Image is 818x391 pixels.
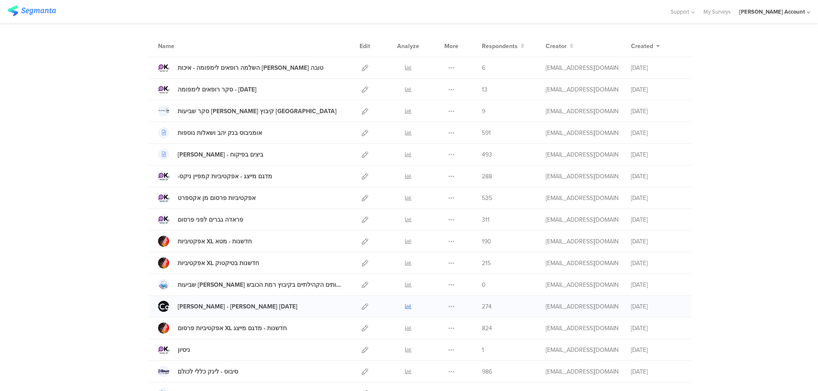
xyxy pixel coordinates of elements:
[356,35,374,57] div: Edit
[158,279,343,290] a: שביעות [PERSON_NAME] מהשירותים הקהילתיים בקיבוץ רמת הכובש
[158,366,238,377] a: סיבוס - לינק כללי לכולם
[178,237,252,246] div: אפקטיביות XL חדשנות - מטא
[546,128,618,137] div: miri@miridikman.co.il
[178,172,272,181] div: -מדגם מייצג - אפקטיביות קמפיין ניקס
[178,128,262,137] div: אומניבוס בנק יהב ושאלות נוספות
[482,85,487,94] span: 13
[178,215,243,224] div: פראדה גברים לפני פרסום
[631,85,682,94] div: [DATE]
[482,237,491,246] span: 190
[158,214,243,225] a: פראדה גברים לפני פרסום
[482,172,492,181] span: 288
[482,194,492,203] span: 535
[546,302,618,311] div: miri@miridikman.co.il
[631,367,682,376] div: [DATE]
[178,259,259,268] div: אפקטיביות XL חדשנות בטיקטוק
[178,107,337,116] div: סקר שביעות רצון קיבוץ כנרת
[546,42,573,51] button: Creator
[158,344,190,355] a: ניסיון
[482,302,492,311] span: 274
[546,107,618,116] div: miri@miridikman.co.il
[482,324,492,333] span: 824
[178,85,256,94] div: סקר רופאים לימפומה - ספטמבר 2025
[631,215,682,224] div: [DATE]
[482,367,492,376] span: 986
[546,367,618,376] div: miri@miridikman.co.il
[631,324,682,333] div: [DATE]
[546,42,567,51] span: Creator
[158,62,323,73] a: השלמה רופאים לימפומה - איכות [PERSON_NAME] טובה
[482,63,485,72] span: 6
[158,149,263,160] a: [PERSON_NAME] - ביצים בפיקוח
[546,63,618,72] div: miri@miridikman.co.il
[546,280,618,289] div: miri@miridikman.co.il
[178,194,256,203] div: אפקטיביות פרסום מן אקספרט
[8,6,56,16] img: segmanta logo
[546,237,618,246] div: miri@miridikman.co.il
[482,345,484,354] span: 1
[671,8,689,16] span: Support
[546,85,618,94] div: miri@miridikman.co.il
[546,194,618,203] div: miri@miridikman.co.il
[158,236,252,247] a: אפקטיביות XL חדשנות - מטא
[631,194,682,203] div: [DATE]
[739,8,805,16] div: [PERSON_NAME] Account
[631,107,682,116] div: [DATE]
[482,215,490,224] span: 311
[158,106,337,117] a: סקר שביעות [PERSON_NAME] קיבוץ [GEOGRAPHIC_DATA]
[178,324,287,333] div: אפקטיביות פרסום XL חדשנות - מדגם מייצג
[178,345,190,354] div: ניסיון
[482,259,491,268] span: 215
[158,301,297,312] a: [PERSON_NAME] - [PERSON_NAME] [DATE]
[158,84,256,95] a: סקר רופאים לימפומה - [DATE]
[482,42,524,51] button: Respondents
[158,257,259,268] a: אפקטיביות XL חדשנות בטיקטוק
[178,280,343,289] div: שביעות רצון מהשירותים הקהילתיים בקיבוץ רמת הכובש
[631,150,682,159] div: [DATE]
[178,302,297,311] div: סקר מקאן - גל 7 ספטמבר 25
[631,63,682,72] div: [DATE]
[631,172,682,181] div: [DATE]
[178,63,323,72] div: השלמה רופאים לימפומה - איכות חיים טובה
[482,107,485,116] span: 9
[546,215,618,224] div: miri@miridikman.co.il
[546,324,618,333] div: miri@miridikman.co.il
[178,150,263,159] div: אסף פינק - ביצים בפיקוח
[158,127,262,138] a: אומניבוס בנק יהב ושאלות נוספות
[158,171,272,182] a: -מדגם מייצג - אפקטיביות קמפיין ניקס
[631,42,660,51] button: Created
[178,367,238,376] div: סיבוס - לינק כללי לכולם
[546,259,618,268] div: miri@miridikman.co.il
[631,302,682,311] div: [DATE]
[631,128,682,137] div: [DATE]
[158,192,256,203] a: אפקטיביות פרסום מן אקספרט
[482,150,492,159] span: 493
[158,323,287,334] a: אפקטיביות פרסום XL חדשנות - מדגם מייצג
[482,280,486,289] span: 0
[395,35,421,57] div: Analyze
[631,345,682,354] div: [DATE]
[631,237,682,246] div: [DATE]
[442,35,461,57] div: More
[482,128,491,137] span: 591
[631,259,682,268] div: [DATE]
[631,280,682,289] div: [DATE]
[546,172,618,181] div: miri@miridikman.co.il
[546,345,618,354] div: miri@miridikman.co.il
[482,42,518,51] span: Respondents
[546,150,618,159] div: miri@miridikman.co.il
[158,42,209,51] div: Name
[631,42,653,51] span: Created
